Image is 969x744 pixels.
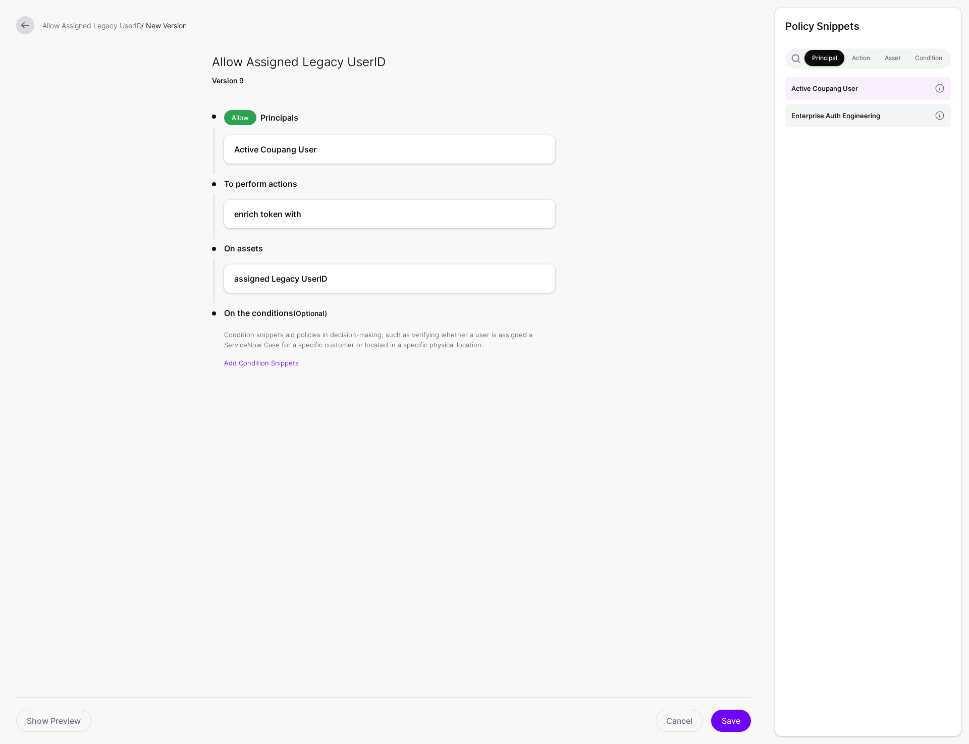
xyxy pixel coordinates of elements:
[234,208,515,220] h4: enrich token with
[293,309,327,317] small: (Optional)
[877,50,907,66] a: Asset
[224,359,299,367] a: Add Condition Snippets
[907,50,949,66] a: Condition
[804,50,844,66] a: Principal
[844,50,877,66] a: Action
[224,307,555,320] h3: On the conditions
[234,143,515,155] h4: Active Coupang User
[260,112,555,124] h3: Principals
[234,273,515,285] h4: assigned Legacy UserID
[16,710,91,732] a: Show Preview
[224,242,555,254] h3: On assets
[224,110,256,125] span: Allow
[212,53,555,71] h2: Allow Assigned Legacy UserID
[212,76,244,85] strong: Version 9
[785,18,951,34] h3: Policy Snippets
[38,20,755,31] div: / New Version
[224,178,555,190] h3: To perform actions
[711,710,751,732] button: Save
[224,330,555,350] p: Condition snippets aid policies in decision-making, such as verifying whether a user is assigned ...
[656,710,703,732] a: Cancel
[791,110,931,121] h4: Enterprise Auth Engineering
[42,21,141,30] a: Allow Assigned Legacy UserID
[791,83,931,94] h4: Active Coupang User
